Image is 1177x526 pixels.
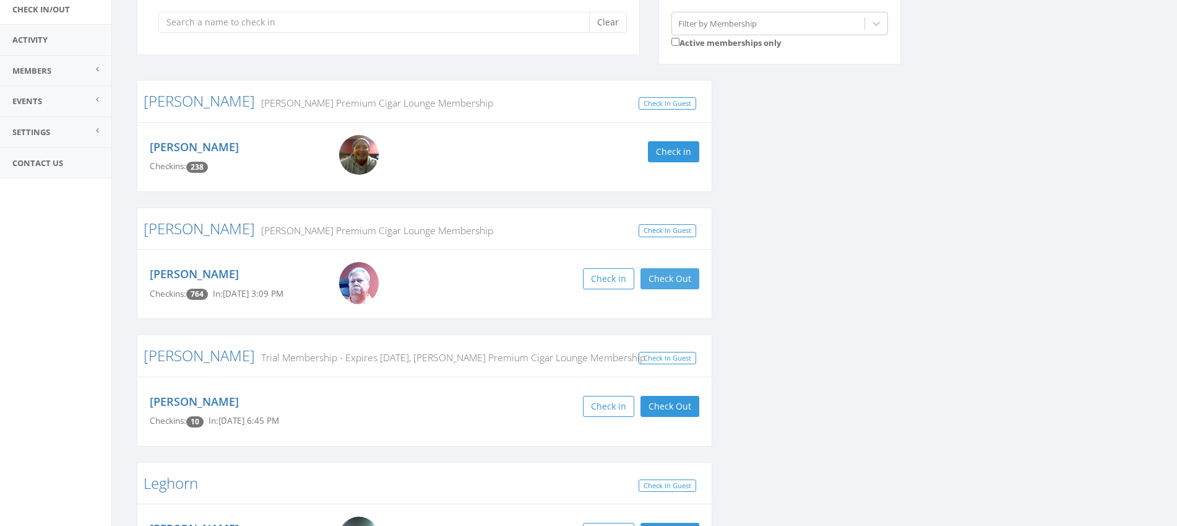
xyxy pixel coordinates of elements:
a: Check In Guest [639,224,696,237]
span: Checkin count [186,416,204,427]
img: Big_Mike.jpg [339,262,379,304]
label: Active memberships only [671,35,781,49]
button: Check Out [640,396,699,417]
span: Members [12,65,51,76]
button: Clear [589,12,627,33]
a: [PERSON_NAME] [150,266,239,281]
span: Checkins: [150,288,186,299]
a: [PERSON_NAME] [144,218,255,239]
small: [PERSON_NAME] Premium Cigar Lounge Membership [255,224,493,237]
small: [PERSON_NAME] Premium Cigar Lounge Membership [255,96,493,110]
span: Checkins: [150,160,186,172]
div: Filter by Membership [678,17,757,29]
button: Check in [583,268,634,289]
input: Search a name to check in [158,12,598,33]
button: Check in [648,141,699,162]
a: [PERSON_NAME] [144,90,255,111]
span: Settings [12,126,50,138]
button: Check Out [640,268,699,289]
a: [PERSON_NAME] [150,394,239,409]
a: Leghorn [144,473,198,493]
span: Checkin count [186,162,208,173]
small: Trial Membership - Expires [DATE], [PERSON_NAME] Premium Cigar Lounge Membership [255,351,645,364]
input: Active memberships only [671,38,679,46]
span: In: [DATE] 3:09 PM [213,288,283,299]
a: Check In Guest [639,97,696,110]
span: Events [12,95,42,107]
a: [PERSON_NAME] [150,139,239,154]
a: Check In Guest [639,480,696,493]
img: Keith_Johnson.png [339,135,379,175]
a: [PERSON_NAME] [144,345,255,366]
a: Check In Guest [639,352,696,365]
span: Checkins: [150,415,186,426]
span: Checkin count [186,289,208,300]
span: Contact Us [12,157,63,169]
button: Check in [583,396,634,417]
span: In: [DATE] 6:45 PM [209,415,279,426]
